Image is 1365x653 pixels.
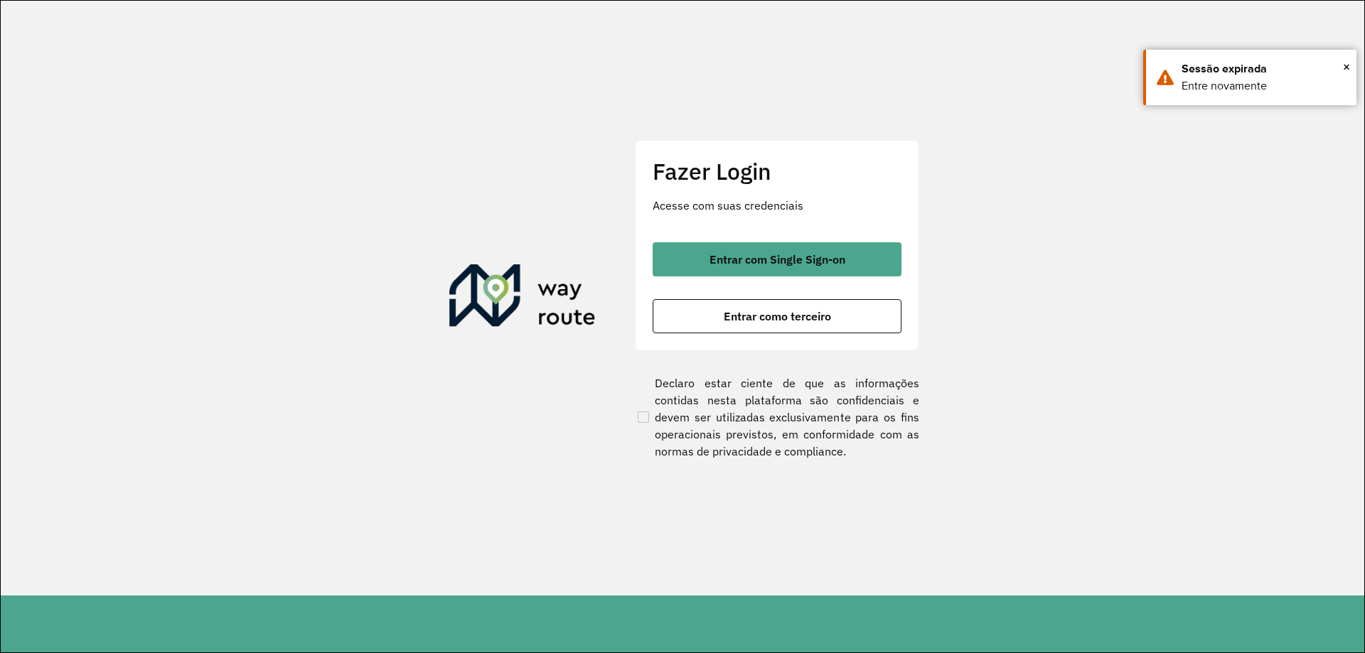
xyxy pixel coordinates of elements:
div: Entre novamente [1182,77,1346,95]
span: Entrar como terceiro [724,311,831,322]
p: Acesse com suas credenciais [653,197,901,214]
span: Entrar com Single Sign-on [710,254,845,265]
label: Declaro estar ciente de que as informações contidas nesta plataforma são confidenciais e devem se... [635,374,919,460]
button: Close [1343,56,1350,77]
span: × [1343,56,1350,77]
h2: Fazer Login [653,158,901,185]
button: button [653,242,901,276]
div: Sessão expirada [1182,60,1346,77]
button: button [653,299,901,333]
img: Roteirizador AmbevTech [449,264,596,333]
